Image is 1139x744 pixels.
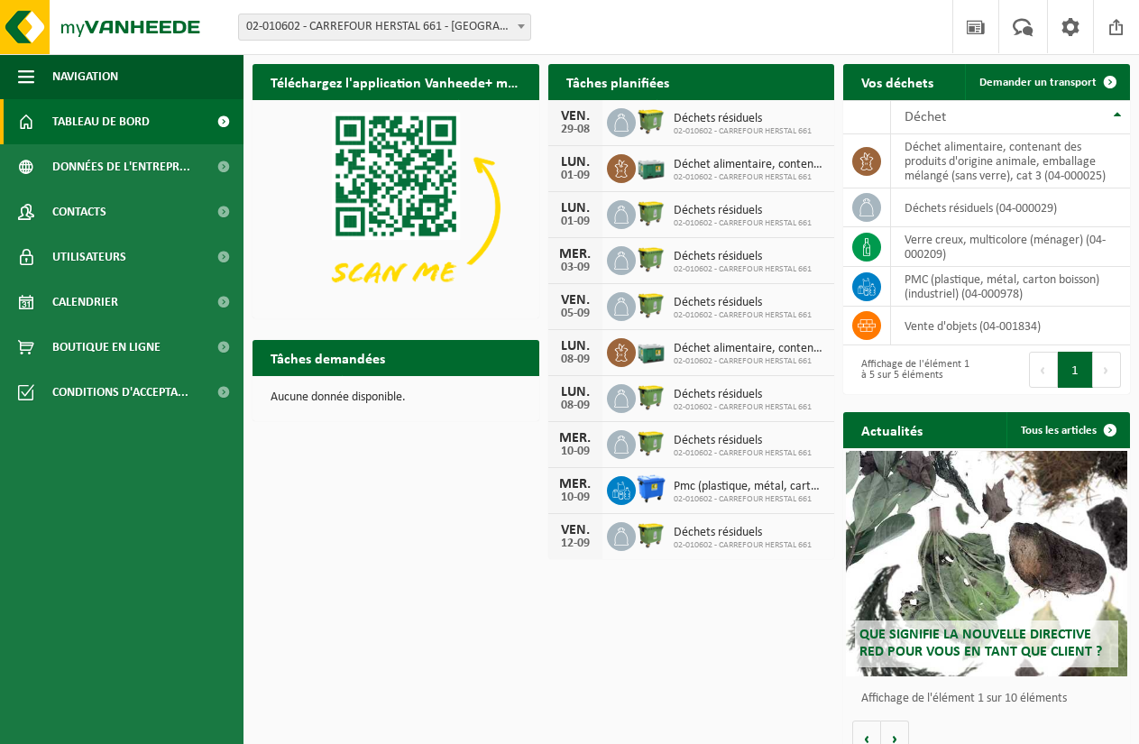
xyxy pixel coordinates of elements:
[891,188,1130,227] td: déchets résiduels (04-000029)
[636,335,666,366] img: PB-LB-0680-HPE-GN-01
[891,227,1130,267] td: verre creux, multicolore (ménager) (04-000209)
[557,247,593,262] div: MER.
[636,106,666,136] img: WB-1100-HPE-GN-50
[557,400,593,412] div: 08-09
[52,99,150,144] span: Tableau de bord
[1058,352,1093,388] button: 1
[557,339,593,354] div: LUN.
[636,473,666,504] img: WB-1100-HPE-BE-01
[238,14,531,41] span: 02-010602 - CARREFOUR HERSTAL 661 - HERSTAL
[557,523,593,537] div: VEN.
[674,310,812,321] span: 02-010602 - CARREFOUR HERSTAL 661
[861,693,1121,705] p: Affichage de l'élément 1 sur 10 éléments
[636,289,666,320] img: WB-1100-HPE-GN-50
[674,172,826,183] span: 02-010602 - CARREFOUR HERSTAL 661
[674,342,826,356] span: Déchet alimentaire, contenant des produits d'origine animale, emballage mélangé ...
[636,152,666,182] img: PB-LB-0680-HPE-GN-01
[891,267,1130,307] td: PMC (plastique, métal, carton boisson) (industriel) (04-000978)
[253,340,403,375] h2: Tâches demandées
[674,402,812,413] span: 02-010602 - CARREFOUR HERSTAL 661
[674,494,826,505] span: 02-010602 - CARREFOUR HERSTAL 661
[674,218,812,229] span: 02-010602 - CARREFOUR HERSTAL 661
[52,189,106,234] span: Contacts
[674,250,812,264] span: Déchets résiduels
[557,170,593,182] div: 01-09
[674,204,812,218] span: Déchets résiduels
[843,412,941,447] h2: Actualités
[674,526,812,540] span: Déchets résiduels
[905,110,946,124] span: Déchet
[271,391,521,404] p: Aucune donnée disponible.
[253,64,539,99] h2: Téléchargez l'application Vanheede+ maintenant!
[557,293,593,308] div: VEN.
[557,155,593,170] div: LUN.
[859,628,1102,659] span: Que signifie la nouvelle directive RED pour vous en tant que client ?
[674,434,812,448] span: Déchets résiduels
[674,126,812,137] span: 02-010602 - CARREFOUR HERSTAL 661
[674,480,826,494] span: Pmc (plastique, métal, carton boisson) (industriel)
[674,356,826,367] span: 02-010602 - CARREFOUR HERSTAL 661
[636,427,666,458] img: WB-1100-HPE-GN-50
[253,100,539,315] img: Download de VHEPlus App
[52,280,118,325] span: Calendrier
[52,54,118,99] span: Navigation
[557,354,593,366] div: 08-09
[557,477,593,491] div: MER.
[557,385,593,400] div: LUN.
[1006,412,1128,448] a: Tous les articles
[674,158,826,172] span: Déchet alimentaire, contenant des produits d'origine animale, emballage mélangé ...
[674,388,812,402] span: Déchets résiduels
[1093,352,1121,388] button: Next
[674,540,812,551] span: 02-010602 - CARREFOUR HERSTAL 661
[636,197,666,228] img: WB-1100-HPE-GN-50
[852,350,978,390] div: Affichage de l'élément 1 à 5 sur 5 éléments
[52,234,126,280] span: Utilisateurs
[674,448,812,459] span: 02-010602 - CARREFOUR HERSTAL 661
[557,491,593,504] div: 10-09
[846,451,1126,676] a: Que signifie la nouvelle directive RED pour vous en tant que client ?
[557,308,593,320] div: 05-09
[557,201,593,216] div: LUN.
[557,216,593,228] div: 01-09
[557,124,593,136] div: 29-08
[636,243,666,274] img: WB-1100-HPE-GN-50
[52,144,190,189] span: Données de l'entrepr...
[557,109,593,124] div: VEN.
[965,64,1128,100] a: Demander un transport
[557,445,593,458] div: 10-09
[1029,352,1058,388] button: Previous
[636,381,666,412] img: WB-1100-HPE-GN-50
[891,307,1130,345] td: vente d'objets (04-001834)
[674,264,812,275] span: 02-010602 - CARREFOUR HERSTAL 661
[843,64,951,99] h2: Vos déchets
[979,77,1097,88] span: Demander un transport
[557,262,593,274] div: 03-09
[557,537,593,550] div: 12-09
[239,14,530,40] span: 02-010602 - CARREFOUR HERSTAL 661 - HERSTAL
[636,519,666,550] img: WB-1100-HPE-GN-50
[548,64,687,99] h2: Tâches planifiées
[674,296,812,310] span: Déchets résiduels
[674,112,812,126] span: Déchets résiduels
[891,134,1130,188] td: déchet alimentaire, contenant des produits d'origine animale, emballage mélangé (sans verre), cat...
[52,325,161,370] span: Boutique en ligne
[52,370,188,415] span: Conditions d'accepta...
[557,431,593,445] div: MER.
